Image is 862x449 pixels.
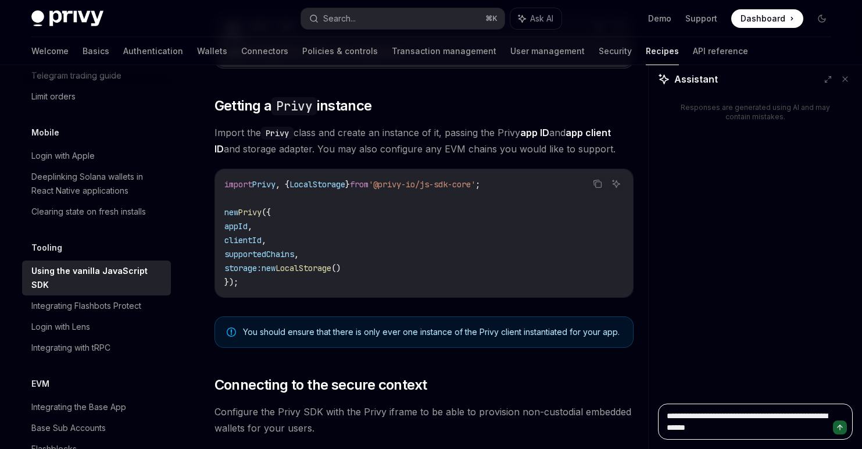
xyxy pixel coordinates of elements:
[485,14,498,23] span: ⌘ K
[224,179,252,190] span: import
[31,341,110,355] div: Integrating with tRPC
[214,376,427,394] span: Connecting to the secure context
[22,166,171,201] a: Deeplinking Solana wallets in React Native applications
[331,263,341,273] span: ()
[693,37,748,65] a: API reference
[31,241,62,255] h5: Tooling
[224,277,238,287] span: });
[599,37,632,65] a: Security
[833,421,847,434] button: Send message
[31,90,76,104] div: Limit orders
[323,12,356,26] div: Search...
[31,299,141,313] div: Integrating Flashbots Protect
[31,126,59,140] h5: Mobile
[261,127,294,140] code: Privy
[31,377,49,391] h5: EVM
[31,149,95,163] div: Login with Apple
[345,179,350,190] span: }
[83,37,109,65] a: Basics
[241,37,288,65] a: Connectors
[22,86,171,107] a: Limit orders
[243,326,621,338] span: You should ensure that there is only ever one instance of the Privy client instantiated for your ...
[31,400,126,414] div: Integrating the Base App
[22,418,171,439] a: Base Sub Accounts
[510,37,585,65] a: User management
[271,97,317,115] code: Privy
[224,207,238,218] span: new
[22,261,171,295] a: Using the vanilla JavaScript SDK
[813,9,831,28] button: Toggle dark mode
[214,404,634,436] span: Configure the Privy SDK with the Privy iframe to be able to provision non-custodial embedded wall...
[475,179,480,190] span: ;
[369,179,475,190] span: '@privy-io/js-sdk-core'
[674,72,718,86] span: Assistant
[392,37,496,65] a: Transaction management
[302,37,378,65] a: Policies & controls
[31,10,103,27] img: dark logo
[22,316,171,337] a: Login with Lens
[262,263,276,273] span: new
[22,397,171,418] a: Integrating the Base App
[31,320,90,334] div: Login with Lens
[276,263,331,273] span: LocalStorage
[123,37,183,65] a: Authentication
[31,421,106,435] div: Base Sub Accounts
[22,337,171,358] a: Integrating with tRPC
[609,176,624,191] button: Ask AI
[22,201,171,222] a: Clearing state on fresh installs
[248,221,252,231] span: ,
[350,179,369,190] span: from
[31,264,164,292] div: Using the vanilla JavaScript SDK
[31,37,69,65] a: Welcome
[214,97,372,115] span: Getting a instance
[224,249,294,259] span: supportedChains
[197,37,227,65] a: Wallets
[301,8,505,29] button: Search...⌘K
[520,127,549,138] strong: app ID
[294,249,299,259] span: ,
[510,8,561,29] button: Ask AI
[227,327,236,337] svg: Note
[224,263,262,273] span: storage:
[677,103,834,122] div: Responses are generated using AI and may contain mistakes.
[262,207,271,218] span: ({
[648,13,671,24] a: Demo
[646,37,679,65] a: Recipes
[238,207,262,218] span: Privy
[22,295,171,316] a: Integrating Flashbots Protect
[262,235,266,245] span: ,
[252,179,276,190] span: Privy
[224,235,262,245] span: clientId
[731,9,803,28] a: Dashboard
[685,13,717,24] a: Support
[276,179,289,190] span: , {
[31,170,164,198] div: Deeplinking Solana wallets in React Native applications
[530,13,553,24] span: Ask AI
[741,13,785,24] span: Dashboard
[224,221,248,231] span: appId
[289,179,345,190] span: LocalStorage
[22,145,171,166] a: Login with Apple
[31,205,146,219] div: Clearing state on fresh installs
[214,124,634,157] span: Import the class and create an instance of it, passing the Privy and and storage adapter. You may...
[590,176,605,191] button: Copy the contents from the code block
